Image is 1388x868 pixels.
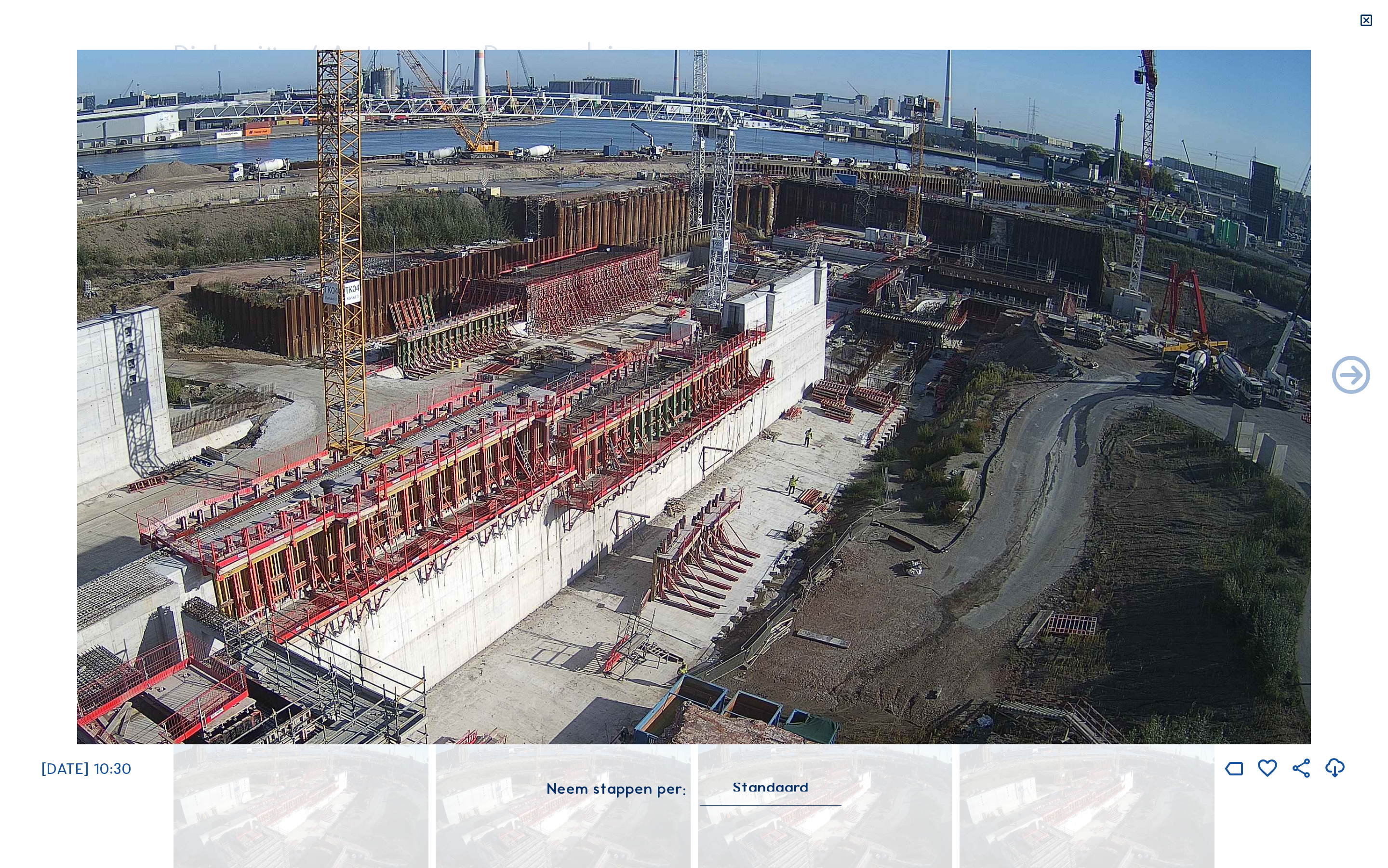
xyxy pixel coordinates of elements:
[700,783,841,806] div: Standaard
[547,781,686,797] div: Neem stappen per:
[77,50,1311,744] img: Image
[1328,353,1374,400] i: Back
[41,759,132,778] span: [DATE] 10:30
[733,783,808,792] div: Standaard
